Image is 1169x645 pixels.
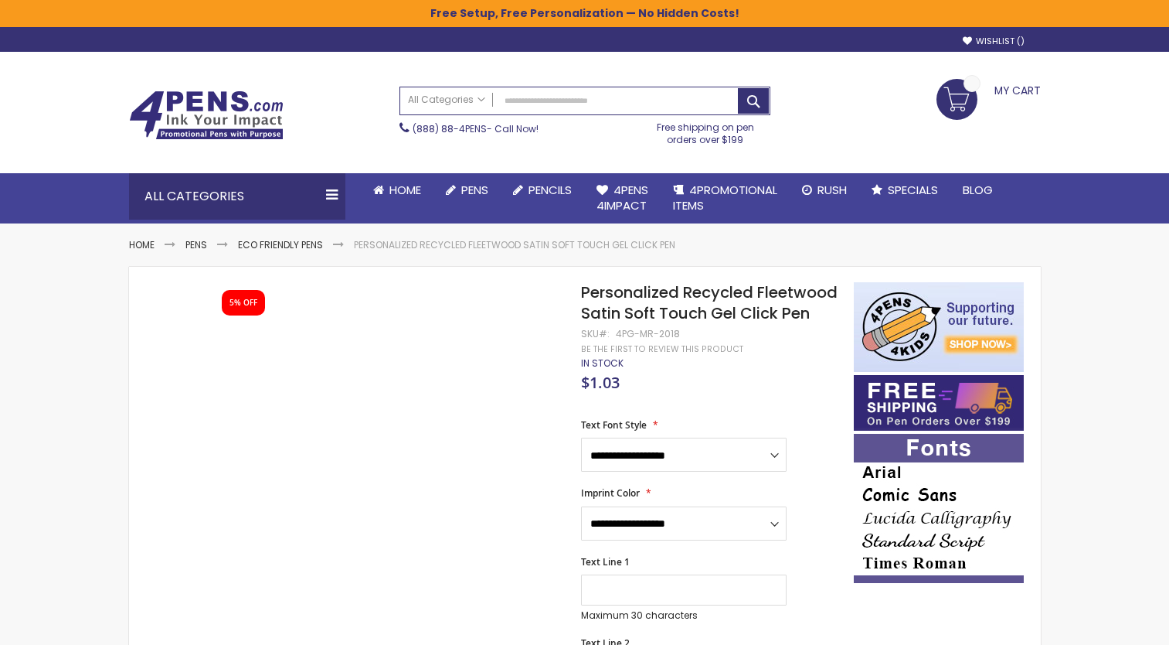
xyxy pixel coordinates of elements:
a: Pens [433,173,501,207]
div: Availability [581,357,624,370]
span: Specials [888,182,938,198]
a: Rush [790,173,859,207]
strong: SKU [581,327,610,340]
img: 4Pens Custom Pens and Promotional Products [129,90,284,140]
span: Home [389,182,421,198]
span: 4Pens 4impact [596,182,648,213]
li: Personalized Recycled Fleetwood Satin Soft Touch Gel Click Pen [354,239,675,251]
a: Pencils [501,173,584,207]
span: - Call Now! [413,122,539,135]
span: Text Font Style [581,418,647,432]
div: All Categories [129,173,345,220]
span: Pens [461,182,488,198]
div: 4PG-MR-2018 [616,328,680,340]
a: 4PROMOTIONALITEMS [661,173,790,224]
a: (888) 88-4PENS [413,122,487,135]
span: Pencils [528,182,572,198]
a: Blog [950,173,1005,207]
span: Imprint Color [581,486,640,500]
a: Home [361,173,433,207]
p: Maximum 30 characters [581,609,787,622]
img: font-personalization-examples [854,434,1024,583]
a: Eco Friendly Pens [238,238,323,251]
a: Specials [859,173,950,207]
img: Free shipping on orders over $199 [854,375,1024,431]
span: Text Line 1 [581,555,630,568]
div: Free shipping on pen orders over $199 [641,115,770,146]
span: In stock [581,357,624,370]
a: Wishlist [963,36,1025,47]
a: 4Pens4impact [584,173,661,224]
img: 4pens 4 kids [854,282,1024,372]
span: All Categories [408,94,485,106]
span: $1.03 [581,372,620,393]
span: Blog [963,182,993,198]
span: Personalized Recycled Fleetwood Satin Soft Touch Gel Click Pen [581,282,838,324]
a: Home [129,238,155,251]
a: Pens [185,238,207,251]
a: All Categories [400,87,493,113]
span: 4PROMOTIONAL ITEMS [673,182,777,213]
span: Rush [817,182,847,198]
a: Be the first to review this product [581,343,743,355]
div: 5% OFF [229,298,257,309]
